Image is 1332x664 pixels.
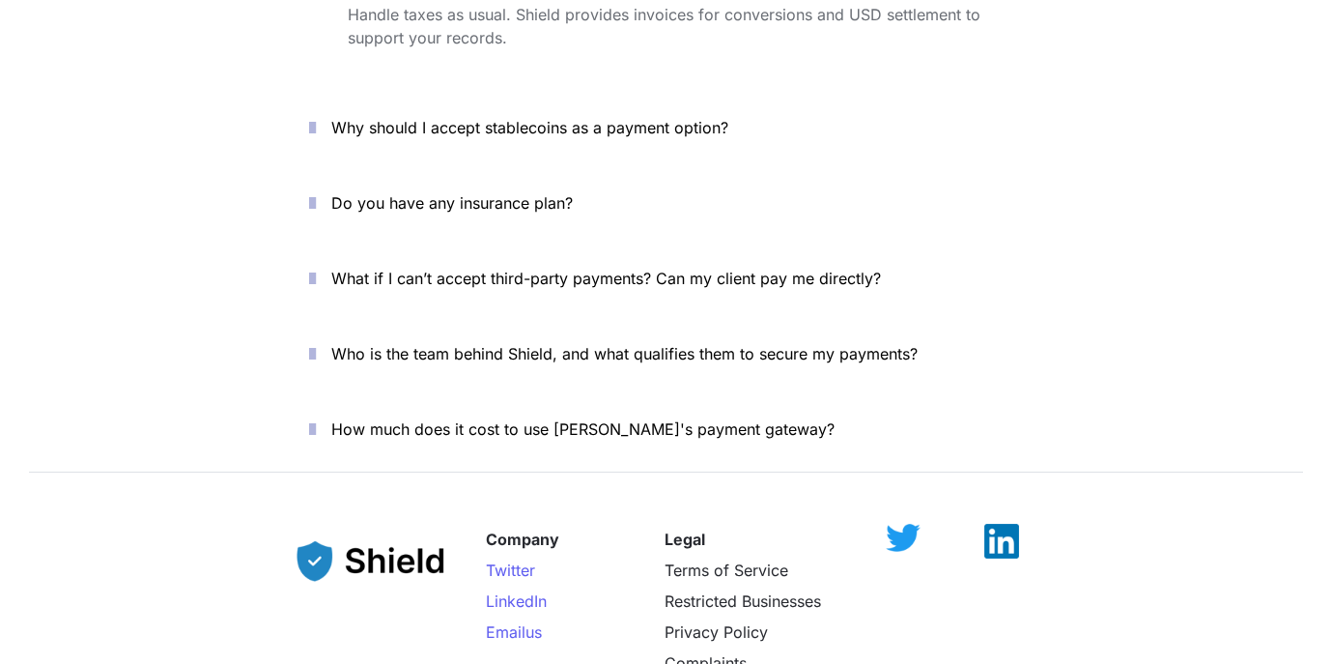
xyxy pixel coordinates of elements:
button: Do you have any insurance plan? [280,173,1053,233]
a: Privacy Policy [665,622,768,642]
span: Do you have any insurance plan? [331,193,573,213]
strong: Legal [665,530,705,549]
span: us [525,622,542,642]
button: How much does it cost to use [PERSON_NAME]'s payment gateway? [280,399,1053,459]
a: Restricted Businesses [665,592,821,611]
button: Who is the team behind Shield, and what qualifies them to secure my payments? [280,324,1053,384]
a: Terms of Service [665,561,788,580]
span: How much does it cost to use [PERSON_NAME]'s payment gateway? [331,419,835,439]
button: What if I can’t accept third-party payments? Can my client pay me directly? [280,248,1053,308]
span: What if I can’t accept third-party payments? Can my client pay me directly? [331,269,881,288]
a: LinkedIn [486,592,547,611]
span: Email [486,622,525,642]
strong: Company [486,530,559,549]
span: Who is the team behind Shield, and what qualifies them to secure my payments? [331,344,918,363]
a: Emailus [486,622,542,642]
a: Twitter [486,561,535,580]
span: Handle taxes as usual. Shield provides invoices for conversions and USD settlement to support you... [348,5,985,47]
span: Why should I accept stablecoins as a payment option? [331,118,728,137]
button: Why should I accept stablecoins as a payment option? [280,98,1053,158]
